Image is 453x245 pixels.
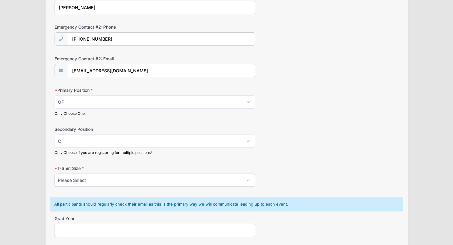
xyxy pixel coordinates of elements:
div: Only Choose One [55,111,255,116]
label: T-Shirt Size [55,165,169,171]
label: Grad Year [55,215,169,222]
label: Emergency Contact #2: Email [55,56,169,62]
input: email@email.com [68,64,255,77]
label: Emergency Contact #2: Phone [55,24,169,30]
label: Primary Position [55,87,169,93]
label: Secondary Position [55,126,169,132]
div: All participants should regularly check their email as this is the primary way we will communicat... [50,197,403,212]
div: Only Choose if you are registering for multiple positions* [55,150,255,155]
input: (xxx) xxx-xxxx [68,32,255,46]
